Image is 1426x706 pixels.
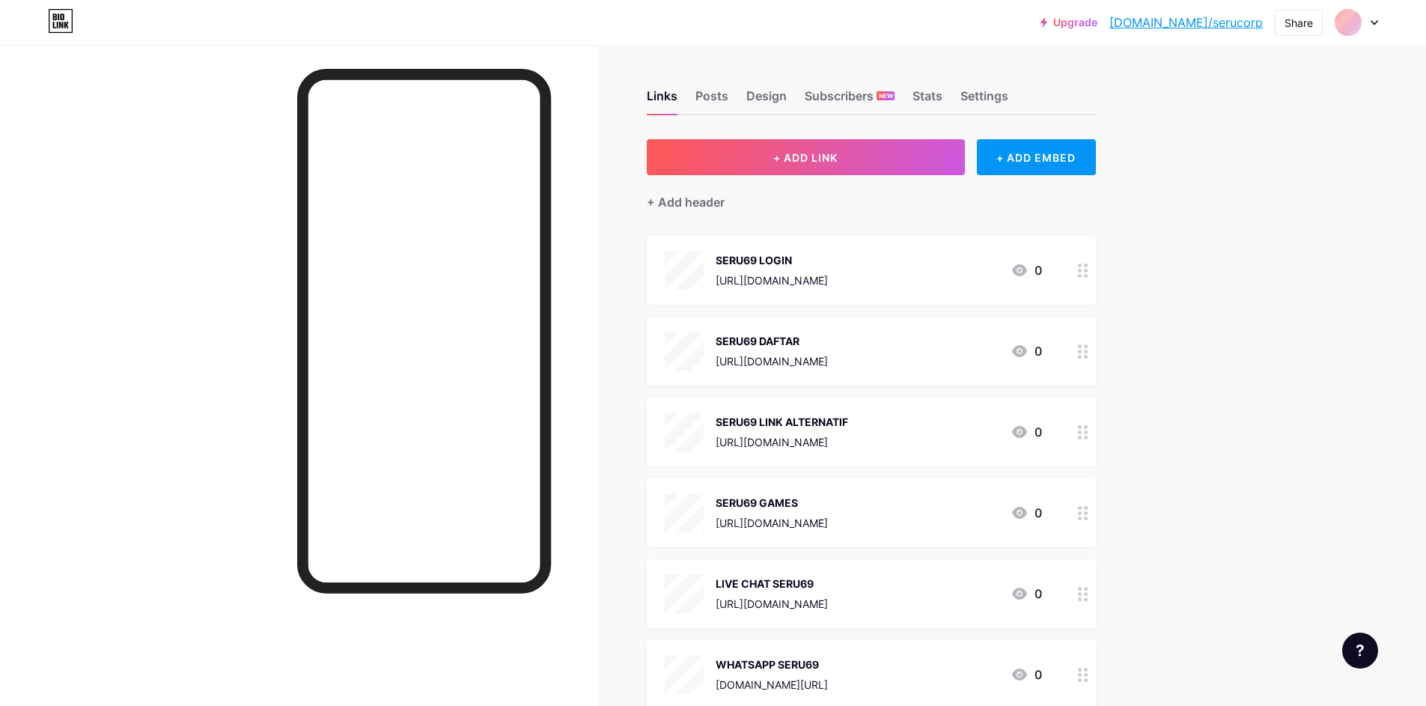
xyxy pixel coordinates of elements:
[746,87,787,114] div: Design
[1011,261,1042,279] div: 0
[773,151,838,164] span: + ADD LINK
[716,515,828,531] div: [URL][DOMAIN_NAME]
[716,353,828,369] div: [URL][DOMAIN_NAME]
[977,139,1096,175] div: + ADD EMBED
[716,252,828,268] div: SERU69 LOGIN
[805,87,895,114] div: Subscribers
[879,91,893,100] span: NEW
[647,87,677,114] div: Links
[960,87,1008,114] div: Settings
[716,576,828,591] div: LIVE CHAT SERU69
[1011,423,1042,441] div: 0
[716,434,848,450] div: [URL][DOMAIN_NAME]
[1011,585,1042,603] div: 0
[716,414,848,430] div: SERU69 LINK ALTERNATIF
[716,495,828,511] div: SERU69 GAMES
[1011,342,1042,360] div: 0
[1040,16,1097,28] a: Upgrade
[912,87,942,114] div: Stats
[716,273,828,288] div: [URL][DOMAIN_NAME]
[1109,13,1263,31] a: [DOMAIN_NAME]/serucorp
[647,193,725,211] div: + Add header
[716,657,828,672] div: WHATSAPP SERU69
[716,333,828,349] div: SERU69 DAFTAR
[716,677,828,693] div: [DOMAIN_NAME][URL]
[695,87,728,114] div: Posts
[1011,666,1042,684] div: 0
[1285,15,1313,31] div: Share
[647,139,965,175] button: + ADD LINK
[716,596,828,612] div: [URL][DOMAIN_NAME]
[1011,504,1042,522] div: 0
